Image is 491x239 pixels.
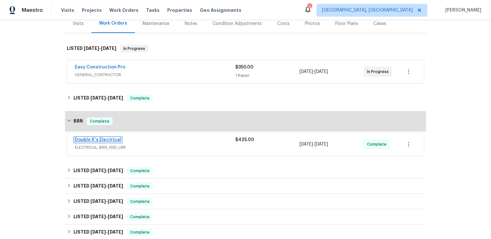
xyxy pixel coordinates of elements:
div: LISTED [DATE]-[DATE]Complete [65,179,426,194]
span: Complete [367,141,389,147]
span: [DATE] [101,46,116,51]
span: [DATE] [108,184,123,188]
span: [DATE] [108,96,123,100]
span: [DATE] [108,168,123,173]
span: Work Orders [109,7,138,13]
span: Complete [87,118,112,124]
span: - [90,184,123,188]
div: LISTED [DATE]-[DATE]Complete [65,163,426,179]
div: LISTED [DATE]-[DATE]Complete [65,194,426,209]
div: Cases [373,20,386,27]
h6: LISTED [74,198,123,205]
span: [DATE] [108,199,123,203]
span: - [84,46,116,51]
h6: BRN [74,117,83,125]
span: [DATE] [84,46,99,51]
span: - [90,96,123,100]
span: Complete [128,214,152,220]
span: - [90,199,123,203]
span: Projects [82,7,102,13]
span: Geo Assignments [200,7,241,13]
div: Costs [277,20,290,27]
span: [DATE] [315,142,328,147]
span: [GEOGRAPHIC_DATA], [GEOGRAPHIC_DATA] [322,7,413,13]
span: - [300,68,328,75]
h6: LISTED [74,213,123,221]
span: Complete [128,198,152,205]
div: 1 Repair [235,72,300,79]
span: ELECTRICAL, BRN_AND_LRR [75,144,235,151]
h6: LISTED [74,182,123,190]
span: In Progress [367,68,391,75]
span: [DATE] [300,142,313,147]
span: [DATE] [90,199,106,203]
div: LISTED [DATE]-[DATE]Complete [65,209,426,225]
span: Properties [167,7,192,13]
span: [DATE] [108,214,123,219]
span: Visits [61,7,74,13]
span: Tasks [146,8,160,12]
span: Complete [128,168,152,174]
span: GENERAL_CONTRACTOR [75,72,235,78]
span: - [300,141,328,147]
span: - [90,214,123,219]
span: [DATE] [108,230,123,234]
div: Maintenance [143,20,169,27]
span: [DATE] [300,69,313,74]
div: 1 [307,4,312,10]
div: Notes [185,20,197,27]
span: [DATE] [90,184,106,188]
div: LISTED [DATE]-[DATE]Complete [65,91,426,106]
span: - [90,230,123,234]
h6: LISTED [74,94,123,102]
span: Complete [128,229,152,235]
span: Maestro [22,7,43,13]
div: Photos [305,20,320,27]
span: [DATE] [90,230,106,234]
h6: LISTED [74,228,123,236]
a: Easy Construction Pro [75,65,125,69]
a: Double K's Electrical [75,138,121,142]
div: LISTED [DATE]-[DATE]In Progress [65,38,426,59]
span: [DATE] [90,214,106,219]
span: In Progress [121,45,148,52]
span: [DATE] [90,96,106,100]
div: Condition Adjustments [213,20,262,27]
div: Floor Plans [335,20,358,27]
span: $425.00 [235,138,254,142]
span: [DATE] [90,168,106,173]
div: Visits [73,20,84,27]
span: - [90,168,123,173]
h6: LISTED [67,45,116,52]
span: [PERSON_NAME] [443,7,481,13]
span: Complete [128,183,152,189]
div: BRN Complete [65,111,426,131]
div: Work Orders [99,20,127,27]
span: $350.00 [235,65,253,69]
span: Complete [128,95,152,101]
span: [DATE] [315,69,328,74]
h6: LISTED [74,167,123,175]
